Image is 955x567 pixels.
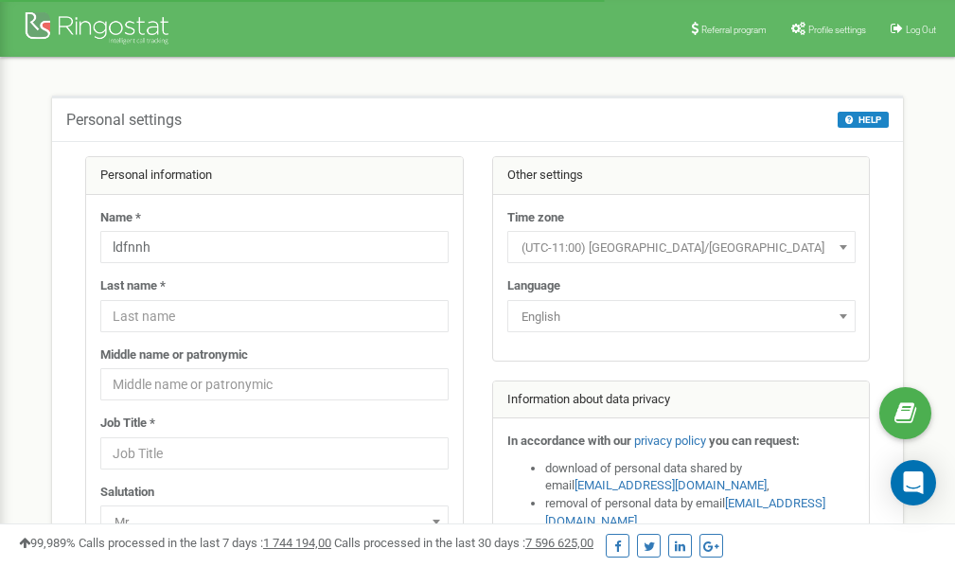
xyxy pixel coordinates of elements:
span: English [507,300,856,332]
label: Language [507,277,560,295]
label: Salutation [100,484,154,502]
span: Calls processed in the last 30 days : [334,536,593,550]
span: (UTC-11:00) Pacific/Midway [507,231,856,263]
u: 7 596 625,00 [525,536,593,550]
input: Job Title [100,437,449,470]
div: Other settings [493,157,870,195]
a: [EMAIL_ADDRESS][DOMAIN_NAME] [575,478,767,492]
input: Last name [100,300,449,332]
li: download of personal data shared by email , [545,460,856,495]
h5: Personal settings [66,112,182,129]
span: 99,989% [19,536,76,550]
div: Information about data privacy [493,381,870,419]
span: Mr. [107,509,442,536]
label: Name * [100,209,141,227]
label: Job Title * [100,415,155,433]
input: Middle name or patronymic [100,368,449,400]
span: Log Out [906,25,936,35]
span: Referral program [701,25,767,35]
li: removal of personal data by email , [545,495,856,530]
a: privacy policy [634,434,706,448]
u: 1 744 194,00 [263,536,331,550]
div: Open Intercom Messenger [891,460,936,505]
input: Name [100,231,449,263]
label: Time zone [507,209,564,227]
span: English [514,304,849,330]
strong: you can request: [709,434,800,448]
button: HELP [838,112,889,128]
div: Personal information [86,157,463,195]
strong: In accordance with our [507,434,631,448]
span: (UTC-11:00) Pacific/Midway [514,235,849,261]
label: Middle name or patronymic [100,346,248,364]
span: Calls processed in the last 7 days : [79,536,331,550]
span: Mr. [100,505,449,538]
span: Profile settings [808,25,866,35]
label: Last name * [100,277,166,295]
